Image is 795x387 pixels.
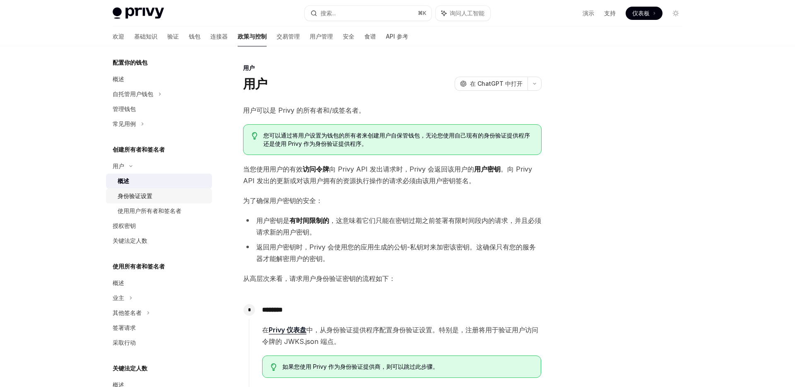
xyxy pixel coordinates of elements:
[106,276,212,290] a: 概述
[583,9,594,17] a: 演示
[167,33,179,40] font: 验证
[167,27,179,46] a: 验证
[343,33,354,40] font: 安全
[474,165,501,173] font: 用户密钥
[118,207,181,214] font: 使用用户所有者和签名者
[113,105,136,112] font: 管理钱包
[113,90,153,97] font: 自托管用户钱包
[450,10,484,17] font: 询问人工智能
[320,10,336,17] font: 搜索...
[310,33,333,40] font: 用户管理
[329,165,474,173] font: 向 Privy API 发出请求时，Privy 会返回该用户的
[604,10,616,17] font: 支持
[113,263,165,270] font: 使用所有者和签名者
[669,7,682,20] button: 切换暗模式
[252,132,258,140] svg: 提示
[113,33,124,40] font: 欢迎
[106,174,212,189] a: 概述
[106,233,212,248] a: 关键法定人数
[343,27,354,46] a: 安全
[263,132,530,147] font: 您可以通过将用户设置为钱包的所有者来创建用户自保管钱包，无论您使用自己现有的身份验证提供程序还是使用 Privy 作为身份验证提供程序。
[113,294,124,301] font: 业主
[303,165,329,173] font: 访问令牌
[106,320,212,335] a: 签署请求
[423,10,426,16] font: K
[470,80,523,87] font: 在 ChatGPT 中打开
[113,120,136,127] font: 常见用例
[305,6,431,21] button: 搜索...⌘K
[113,365,147,372] font: 关键法定人数
[113,146,165,153] font: 创建所有者和签名者
[106,72,212,87] a: 概述
[262,326,269,334] font: 在
[269,326,306,334] a: Privy 仪表盘
[189,27,200,46] a: 钱包
[386,27,408,46] a: API 参考
[134,33,157,40] font: 基础知识
[364,27,376,46] a: 食谱
[418,10,423,16] font: ⌘
[113,324,136,331] font: 签署请求
[289,216,329,225] font: 有时间限制的
[118,177,129,184] font: 概述
[364,33,376,40] font: 食谱
[243,76,267,91] font: 用户
[271,363,277,371] svg: 提示
[106,335,212,350] a: 采取行动
[282,363,438,370] font: 如果您使用 Privy 作为身份验证提供商，则可以跳过此步骤。
[256,216,541,236] font: ，这意味着它们只能在密钥过期之前签署有限时间段内的请求，并且必须请求新的用户密钥。
[106,203,212,218] a: 使用用户所有者和签名者
[210,33,228,40] font: 连接器
[256,216,289,225] font: 用户密钥是
[604,9,616,17] a: 支持
[277,27,300,46] a: 交易管理
[106,218,212,233] a: 授权密钥
[113,222,136,229] font: 授权密钥
[243,64,255,71] font: 用户
[238,33,267,40] font: 政策与控制
[632,10,650,17] font: 仪表板
[277,33,300,40] font: 交易管理
[243,106,365,114] font: 用户可以是 Privy 的所有者和/或签名者。
[386,33,408,40] font: API 参考
[455,77,528,91] button: 在 ChatGPT 中打开
[256,243,536,263] font: 返回用户密钥时，Privy 会使用您的应用生成的公钥-私钥对来加密该密钥。这确保只有您的服务器才能解密用户的密钥。
[106,102,212,116] a: 管理钱包
[243,274,395,283] font: 从高层次来看，请求用户身份验证密钥的流程如下：
[113,339,136,346] font: 采取行动
[118,192,152,199] font: 身份验证设置
[113,162,124,169] font: 用户
[113,27,124,46] a: 欢迎
[113,237,147,244] font: 关键法定人数
[106,189,212,203] a: 身份验证设置
[243,165,303,173] font: 当您使用用户的有效
[626,7,662,20] a: 仪表板
[113,7,164,19] img: 灯光标志
[134,27,157,46] a: 基础知识
[113,59,147,66] font: 配置你的钱包
[189,33,200,40] font: 钱包
[310,27,333,46] a: 用户管理
[243,196,323,205] font: 为了确保用户密钥的安全：
[238,27,267,46] a: 政策与控制
[113,75,124,82] font: 概述
[436,6,490,21] button: 询问人工智能
[262,326,538,346] font: 中，从身份验证提供程序配置身份验证设置。特别是，注册将用于验证用户访问令牌的 JWKS.json 端点。
[210,27,228,46] a: 连接器
[113,309,142,316] font: 其他签名者
[113,279,124,286] font: 概述
[583,10,594,17] font: 演示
